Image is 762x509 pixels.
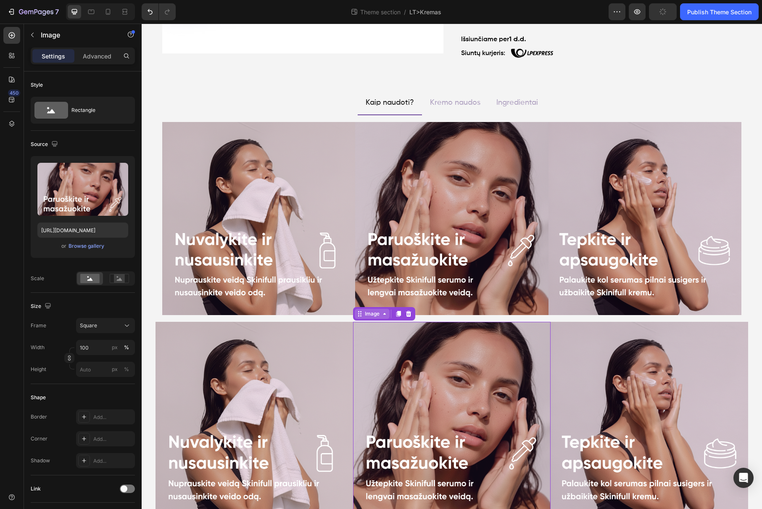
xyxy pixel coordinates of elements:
div: 450 [8,90,20,96]
div: Add... [93,414,133,421]
div: Browse gallery [69,242,104,250]
p: Kremo naudos [288,72,339,86]
div: Size [31,301,53,312]
div: Image [221,286,240,294]
img: gempages_541921839358674094-88ca6357-5c00-4a77-bdb8-ea9f1579eafd.png [21,98,214,292]
img: gempages_541921839358674094-3846550a-88a4-4a28-9518-c2c2e27a3466.png [369,25,411,34]
span: Square [80,322,97,329]
input: px% [76,340,135,355]
div: Open Intercom Messenger [733,468,754,488]
label: Width [31,344,45,351]
div: Shadow [31,457,50,464]
div: Add... [93,457,133,465]
button: % [110,342,120,353]
div: Corner [31,435,47,443]
button: px [121,364,132,374]
label: Frame [31,322,46,329]
div: Undo/Redo [142,3,176,20]
div: Link [31,485,41,493]
iframe: Design area [142,24,762,509]
input: https://example.com/image.jpg [37,223,128,238]
p: Image [41,30,112,40]
img: gempages_541921839358674094-88ca6357-5c00-4a77-bdb8-ea9f1579eafd.png [14,298,211,496]
img: gempages_541921839358674094-db46f008-b7ec-48ab-93aa-73bc0101444f.png [214,98,406,292]
p: Siuntų kurjeris: [319,27,364,33]
span: LT>Kremas [409,8,441,16]
div: Rectangle [71,101,123,120]
img: gempages_541921839358674094-488fb20b-2b7b-42ba-ad8f-52a76d65c339.png [407,98,600,292]
button: px [121,342,132,353]
p: 7 [55,7,59,17]
p: Advanced [83,52,111,61]
div: % [124,366,129,373]
img: gempages_541921839358674094-db46f008-b7ec-48ab-93aa-73bc0101444f.png [211,298,409,496]
div: Style [31,81,43,89]
span: or [61,241,66,251]
p: Kaip naudoti? [224,72,272,86]
button: Square [76,318,135,333]
div: Border [31,413,47,421]
div: px [112,344,118,351]
span: / [404,8,406,16]
div: % [124,344,129,351]
p: Ingredientai [355,72,396,86]
img: preview-image [37,163,128,216]
div: Publish Theme Section [687,8,751,16]
input: px% [76,362,135,377]
button: Browse gallery [68,242,105,250]
button: % [110,364,120,374]
div: Scale [31,275,44,282]
span: Theme section [359,8,402,16]
div: Source [31,139,60,150]
div: Add... [93,435,133,443]
label: Height [31,366,46,373]
button: Publish Theme Section [680,3,759,20]
div: Shape [31,394,46,401]
button: 7 [3,3,63,20]
img: gempages_541921839358674094-488fb20b-2b7b-42ba-ad8f-52a76d65c339.png [409,298,606,496]
p: Settings [42,52,65,61]
div: px [112,366,118,373]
